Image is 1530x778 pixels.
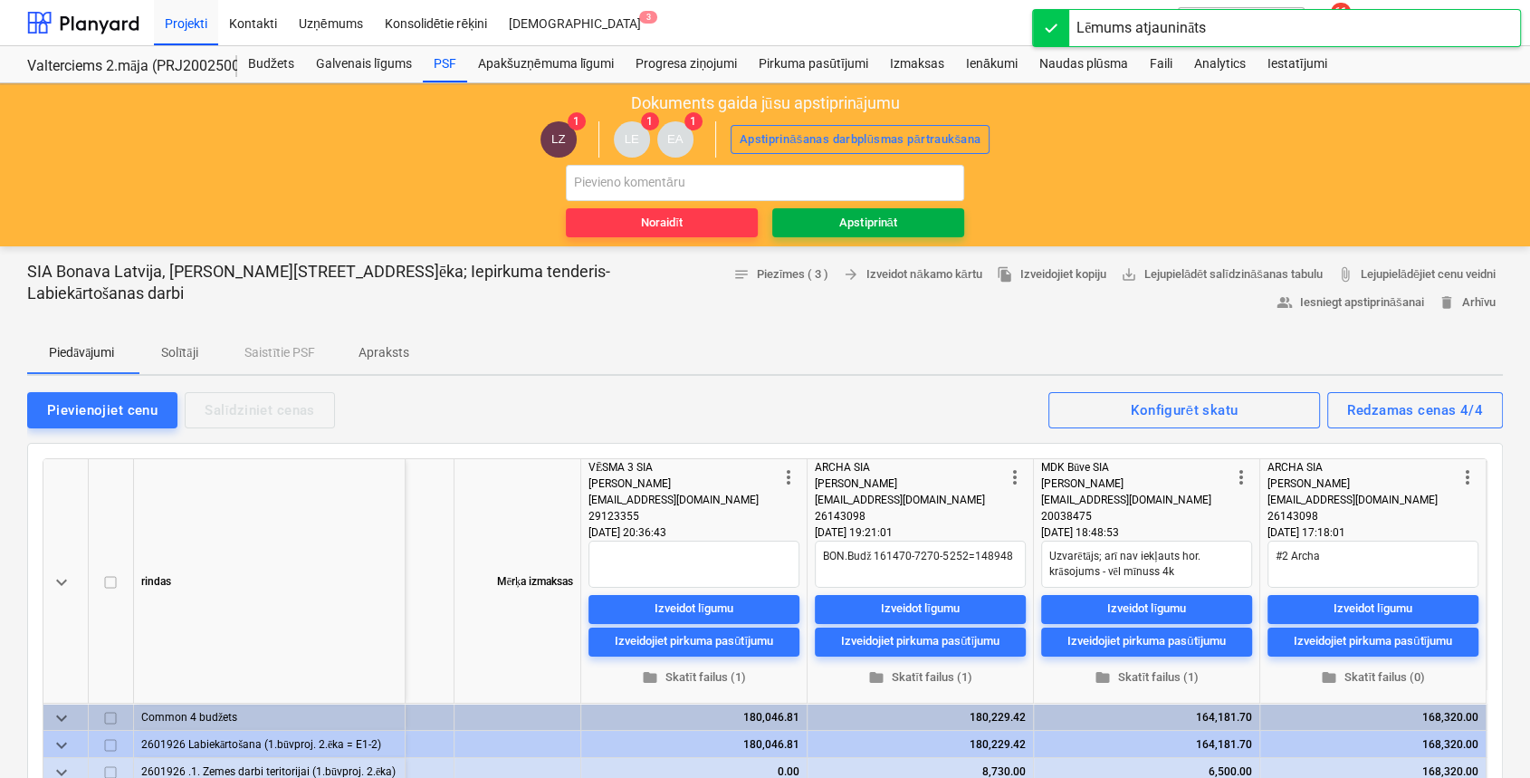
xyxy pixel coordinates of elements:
span: [EMAIL_ADDRESS][DOMAIN_NAME] [1267,494,1438,506]
p: SIA Bonava Latvija, [PERSON_NAME][STREET_ADDRESS]ēka; Iepirkuma tenderis- Labiekārtošanas darbi [27,261,653,304]
span: EA [667,132,684,146]
button: Izveidojiet pirkuma pasūtījumu [588,628,799,657]
div: Iestatījumi [1256,46,1337,82]
div: 180,046.81 [588,704,799,731]
button: Pievienojiet cenu [27,392,177,428]
span: 1 [568,112,586,130]
div: [DATE] 19:21:01 [815,524,1026,541]
button: Skatīt failus (0) [1267,664,1478,692]
div: [DATE] 18:48:53 [1041,524,1252,541]
span: more_vert [778,466,799,488]
div: Izveidojiet pirkuma pasūtījumu [1294,632,1452,653]
div: rindas [134,459,406,704]
div: Apstiprināšanas darbplūsmas pārtraukšana [740,130,981,150]
button: Konfigurēt skatu [1048,392,1320,428]
button: Izveidot nākamo kārtu [836,261,989,289]
span: Lejupielādēt salīdzināšanas tabulu [1121,264,1323,285]
div: VĒSMA 3 SIA [588,459,778,475]
button: Izveidot līgumu [588,595,799,624]
span: 1 [641,112,659,130]
div: 168,320.00 [1267,704,1478,731]
div: 180,229.42 [815,731,1026,758]
input: Pievieno komentāru [566,165,964,201]
div: Lāsma Erharde [614,121,650,158]
button: Izveidojiet kopiju [990,261,1114,289]
div: Pievienojiet cenu [47,399,158,422]
span: more_vert [1004,466,1026,488]
span: Lejupielādējiet cenu veidni [1337,264,1496,285]
button: Skatīt failus (1) [1041,664,1252,692]
p: Solītāji [158,343,201,362]
span: attach_file [1337,266,1353,283]
span: arrow_forward [843,266,859,283]
a: Analytics [1182,46,1256,82]
textarea: BON.Budž 161470-7270-5252=148948 [815,541,1026,588]
div: 26143098 [815,508,1004,524]
div: Noraidīt [641,213,683,234]
span: 1 [684,112,703,130]
span: [EMAIL_ADDRESS][DOMAIN_NAME] [815,494,985,506]
div: [PERSON_NAME] [588,475,778,492]
div: 26143098 [1267,508,1457,524]
div: [PERSON_NAME] [1041,475,1230,492]
button: Skatīt failus (1) [588,664,799,692]
div: Lauris Zaharāns [540,121,577,158]
div: Eriks Andžāns [657,121,693,158]
div: Izveidot līgumu [1334,600,1412,620]
div: 164,181.70 [1041,731,1252,758]
div: Valterciems 2.māja (PRJ2002500) - 2601936 [27,57,215,76]
span: folder [642,670,658,687]
textarea: Uzvarētājs; arī nav iekļauts hor. krāsojums - vēl mīnuss 4k [1041,541,1252,588]
div: Mērķa izmaksas [454,459,581,704]
span: Piezīmes ( 3 ) [733,264,829,285]
a: Galvenais līgums [305,46,423,82]
a: Lejupielādējiet cenu veidni [1330,261,1503,289]
span: file_copy [997,266,1013,283]
a: Progresa ziņojumi [625,46,748,82]
span: keyboard_arrow_down [51,571,72,593]
span: Skatīt failus (1) [822,668,1018,688]
p: Apraksts [359,343,409,362]
span: more_vert [1457,466,1478,488]
button: Arhīvu [1430,289,1503,317]
div: Izveidot līgumu [655,600,733,620]
span: Izveidojiet kopiju [997,264,1106,285]
span: Skatīt failus (0) [1275,668,1471,688]
textarea: #2 Archa [1267,541,1478,588]
button: Redzamas cenas 4/4 [1327,392,1503,428]
span: notes [733,266,750,283]
button: Izveidot līgumu [1041,595,1252,624]
div: Lēmums atjaunināts [1076,17,1206,39]
p: Piedāvājumi [49,343,114,362]
span: Iesniegt apstiprināšanai [1277,293,1424,313]
span: 3 [639,11,657,24]
div: [DATE] 17:18:01 [1267,524,1478,541]
span: Skatīt failus (1) [1048,668,1245,688]
div: ARCHA SIA [815,459,1004,475]
a: Budžets [237,46,305,82]
span: Arhīvu [1438,293,1496,313]
div: Chat Widget [1439,691,1530,778]
button: Piezīmes ( 3 ) [726,261,837,289]
div: Izveidojiet pirkuma pasūtījumu [615,632,773,653]
div: Izveidojiet pirkuma pasūtījumu [841,632,999,653]
button: Apstiprināt [772,208,964,237]
div: ARCHA SIA [1267,459,1457,475]
a: Lejupielādēt salīdzināšanas tabulu [1114,261,1330,289]
span: [EMAIL_ADDRESS][DOMAIN_NAME] [1041,494,1211,506]
a: Pirkuma pasūtījumi [748,46,879,82]
button: Noraidīt [566,208,758,237]
button: Izveidojiet pirkuma pasūtījumu [1267,628,1478,657]
span: folder [1095,670,1111,687]
div: Izveidot līgumu [881,600,960,620]
div: 180,229.42 [815,704,1026,731]
a: Apakšuzņēmuma līgumi [467,46,625,82]
a: PSF [423,46,467,82]
div: 20038475 [1041,508,1230,524]
span: LE [625,132,639,146]
span: Skatīt failus (1) [596,668,792,688]
div: Redzamas cenas 4/4 [1347,399,1483,422]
